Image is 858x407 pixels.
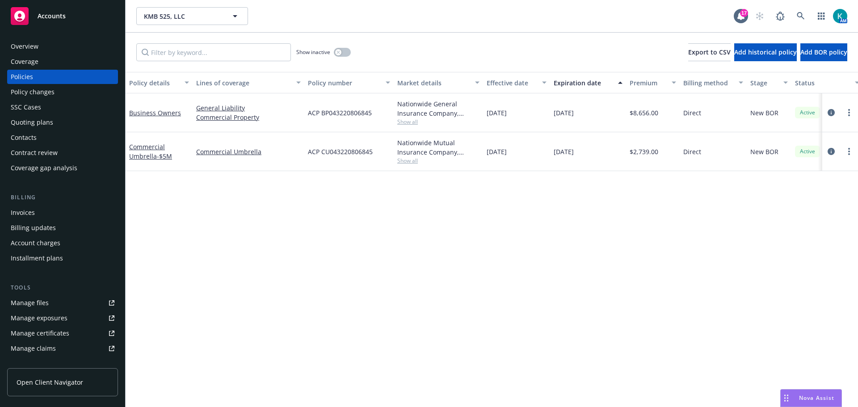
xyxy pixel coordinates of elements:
[7,357,118,371] a: Manage BORs
[397,138,479,157] div: Nationwide Mutual Insurance Company, Nationwide Insurance Company
[126,72,193,93] button: Policy details
[683,78,733,88] div: Billing method
[7,296,118,310] a: Manage files
[795,78,850,88] div: Status
[800,48,847,56] span: Add BOR policy
[397,118,479,126] span: Show all
[630,147,658,156] span: $2,739.00
[7,130,118,145] a: Contacts
[11,161,77,175] div: Coverage gap analysis
[11,326,69,340] div: Manage certificates
[11,251,63,265] div: Installment plans
[750,108,778,117] span: New BOR
[750,147,778,156] span: New BOR
[7,311,118,325] a: Manage exposures
[483,72,550,93] button: Effective date
[781,390,792,407] div: Drag to move
[196,113,301,122] a: Commercial Property
[800,43,847,61] button: Add BOR policy
[144,12,221,21] span: KMB 525, LLC
[11,55,38,69] div: Coverage
[394,72,483,93] button: Market details
[397,78,470,88] div: Market details
[680,72,747,93] button: Billing method
[740,9,748,17] div: 17
[129,143,172,160] a: Commercial Umbrella
[751,7,769,25] a: Start snowing
[296,48,330,56] span: Show inactive
[11,236,60,250] div: Account charges
[554,108,574,117] span: [DATE]
[129,78,179,88] div: Policy details
[11,206,35,220] div: Invoices
[688,48,731,56] span: Export to CSV
[11,341,56,356] div: Manage claims
[7,251,118,265] a: Installment plans
[7,206,118,220] a: Invoices
[11,100,41,114] div: SSC Cases
[844,107,854,118] a: more
[193,72,304,93] button: Lines of coverage
[397,157,479,164] span: Show all
[688,43,731,61] button: Export to CSV
[38,13,66,20] span: Accounts
[11,311,67,325] div: Manage exposures
[780,389,842,407] button: Nova Assist
[308,108,372,117] span: ACP BP043220806845
[7,100,118,114] a: SSC Cases
[308,78,380,88] div: Policy number
[554,78,613,88] div: Expiration date
[750,78,778,88] div: Stage
[196,78,291,88] div: Lines of coverage
[734,48,797,56] span: Add historical policy
[7,146,118,160] a: Contract review
[7,221,118,235] a: Billing updates
[826,146,837,157] a: circleInformation
[397,99,479,118] div: Nationwide General Insurance Company, Nationwide Insurance Company
[799,394,834,402] span: Nova Assist
[11,85,55,99] div: Policy changes
[7,236,118,250] a: Account charges
[799,109,816,117] span: Active
[7,193,118,202] div: Billing
[136,7,248,25] button: KMB 525, LLC
[196,147,301,156] a: Commercial Umbrella
[136,43,291,61] input: Filter by keyword...
[683,108,701,117] span: Direct
[11,130,37,145] div: Contacts
[11,39,38,54] div: Overview
[11,146,58,160] div: Contract review
[7,341,118,356] a: Manage claims
[7,70,118,84] a: Policies
[7,39,118,54] a: Overview
[844,146,854,157] a: more
[7,283,118,292] div: Tools
[7,115,118,130] a: Quoting plans
[554,147,574,156] span: [DATE]
[799,147,816,155] span: Active
[630,78,666,88] div: Premium
[812,7,830,25] a: Switch app
[11,70,33,84] div: Policies
[487,108,507,117] span: [DATE]
[7,161,118,175] a: Coverage gap analysis
[11,115,53,130] div: Quoting plans
[7,4,118,29] a: Accounts
[11,296,49,310] div: Manage files
[771,7,789,25] a: Report a Bug
[792,7,810,25] a: Search
[7,326,118,340] a: Manage certificates
[734,43,797,61] button: Add historical policy
[626,72,680,93] button: Premium
[11,221,56,235] div: Billing updates
[826,107,837,118] a: circleInformation
[129,109,181,117] a: Business Owners
[196,103,301,113] a: General Liability
[17,378,83,387] span: Open Client Navigator
[7,85,118,99] a: Policy changes
[157,152,172,160] span: - $5M
[11,357,53,371] div: Manage BORs
[304,72,394,93] button: Policy number
[487,78,537,88] div: Effective date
